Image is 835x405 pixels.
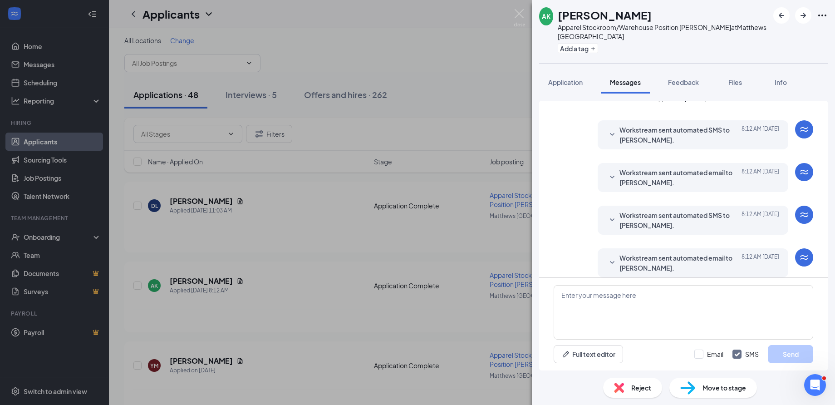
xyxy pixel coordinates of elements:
span: Messages [610,78,641,86]
span: [DATE] 8:12 AM [742,253,779,273]
span: Application [548,78,583,86]
span: Files [728,78,742,86]
span: Reject [631,383,651,393]
span: Feedback [668,78,699,86]
svg: SmallChevronDown [607,129,618,140]
button: ArrowRight [795,7,811,24]
svg: WorkstreamLogo [799,124,810,135]
span: Workstream sent automated email to [PERSON_NAME]. [619,253,738,273]
span: [DATE] 8:12 AM [742,210,779,230]
div: Apparel Stockroom/Warehouse Position [PERSON_NAME] at Matthews [GEOGRAPHIC_DATA] [558,23,769,41]
svg: WorkstreamLogo [799,167,810,178]
svg: ArrowLeftNew [776,10,787,21]
svg: Pen [561,350,570,359]
span: Workstream sent automated email to [PERSON_NAME]. [619,168,738,188]
svg: Plus [590,46,596,51]
span: [DATE] 8:12 AM [742,168,779,188]
span: Workstream sent automated SMS to [PERSON_NAME]. [619,125,738,145]
button: Send [768,345,813,363]
svg: SmallChevronDown [607,257,618,268]
button: PlusAdd a tag [558,44,598,53]
h1: [PERSON_NAME] [558,7,652,23]
svg: Ellipses [817,10,828,21]
button: Full text editorPen [554,345,623,363]
span: Move to stage [702,383,746,393]
span: Info [775,78,787,86]
svg: WorkstreamLogo [799,252,810,263]
svg: SmallChevronDown [607,215,618,226]
span: [DATE] 8:12 AM [742,125,779,145]
svg: SmallChevronDown [607,172,618,183]
svg: WorkstreamLogo [799,209,810,220]
div: AK [542,12,550,21]
iframe: Intercom live chat [804,374,826,396]
svg: ArrowRight [798,10,809,21]
span: Workstream sent automated SMS to [PERSON_NAME]. [619,210,738,230]
button: ArrowLeftNew [773,7,790,24]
